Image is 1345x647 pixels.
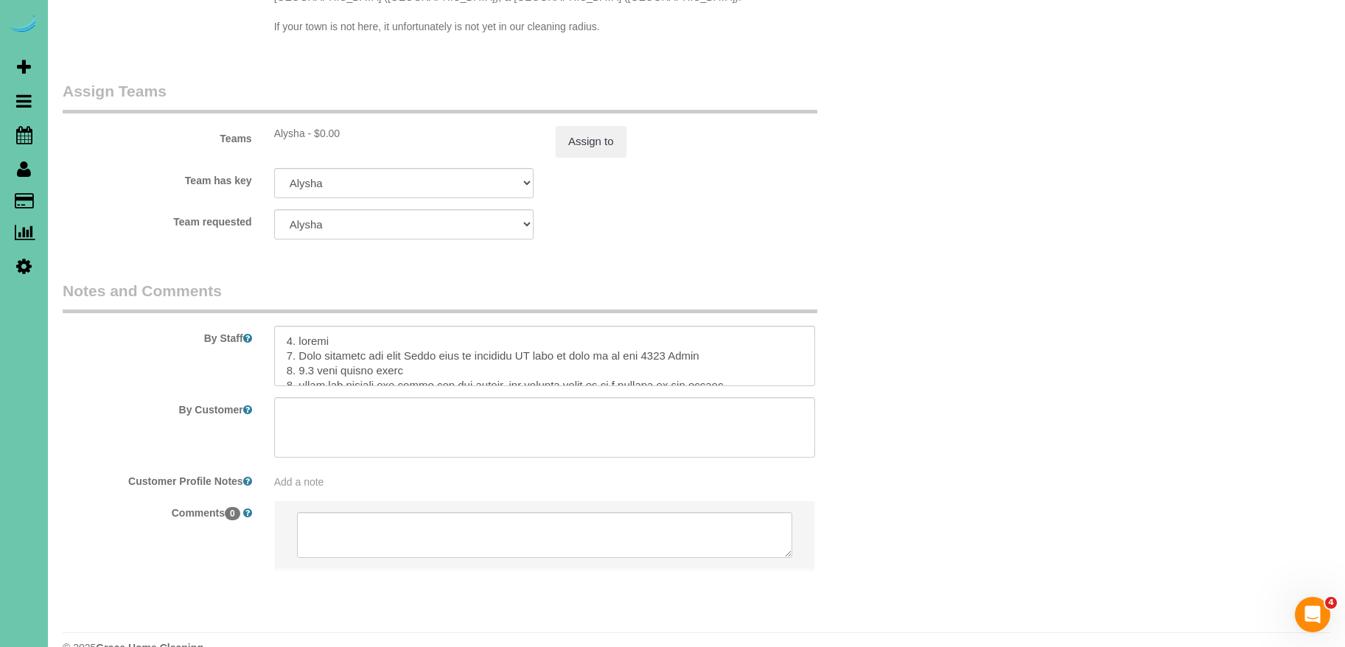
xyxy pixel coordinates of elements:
[1295,597,1330,632] iframe: Intercom live chat
[52,469,263,489] label: Customer Profile Notes
[274,126,534,141] div: 3.5 hours x $0.00/hour
[225,507,240,520] span: 0
[52,397,263,417] label: By Customer
[274,476,324,488] span: Add a note
[52,126,263,146] label: Teams
[52,209,263,229] label: Team requested
[52,326,263,346] label: By Staff
[52,500,263,520] label: Comments
[63,280,817,313] legend: Notes and Comments
[9,15,38,35] img: Automaid Logo
[52,168,263,188] label: Team has key
[556,126,626,157] button: Assign to
[63,80,817,113] legend: Assign Teams
[1325,597,1337,609] span: 4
